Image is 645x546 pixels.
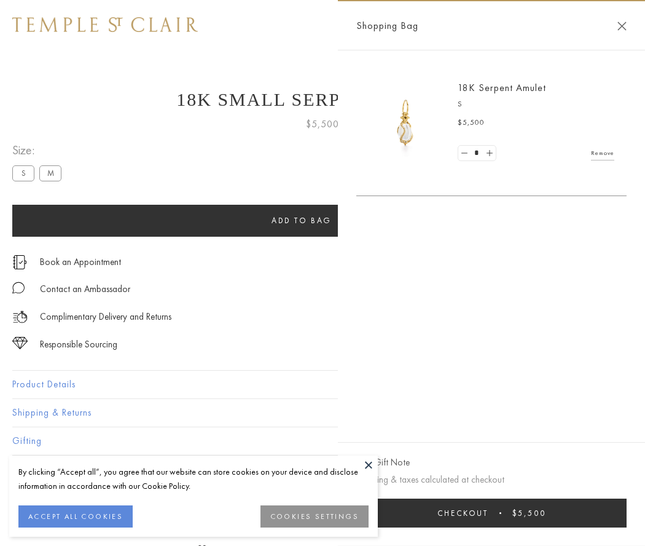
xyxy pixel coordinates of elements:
label: M [39,165,61,181]
img: Temple St. Clair [12,17,198,32]
span: $5,500 [306,116,339,132]
button: Checkout $5,500 [356,499,627,528]
img: icon_sourcing.svg [12,337,28,349]
a: Set quantity to 0 [458,146,471,161]
label: S [12,165,34,181]
img: icon_appointment.svg [12,255,27,269]
span: Checkout [437,508,488,518]
a: Set quantity to 2 [483,146,495,161]
div: Responsible Sourcing [40,337,117,352]
span: Shopping Bag [356,18,418,34]
button: Add to bag [12,205,591,237]
button: Add Gift Note [356,455,410,470]
div: Contact an Ambassador [40,282,130,297]
p: S [458,98,614,111]
span: Size: [12,140,66,160]
span: Add to bag [272,215,332,226]
button: COOKIES SETTINGS [260,505,369,528]
div: By clicking “Accept all”, you agree that our website can store cookies on your device and disclos... [18,465,369,493]
span: $5,500 [458,117,485,129]
button: Shipping & Returns [12,399,633,427]
a: 18K Serpent Amulet [458,81,546,94]
p: Complimentary Delivery and Returns [40,309,171,325]
span: $5,500 [512,508,546,518]
h1: 18K Small Serpent Amulet [12,89,633,110]
img: icon_delivery.svg [12,309,28,325]
a: Remove [591,146,614,160]
button: ACCEPT ALL COOKIES [18,505,133,528]
img: MessageIcon-01_2.svg [12,282,25,294]
button: Gifting [12,427,633,455]
p: Shipping & taxes calculated at checkout [356,472,627,488]
img: P51836-E11SERPPV [369,86,442,160]
button: Close Shopping Bag [617,22,627,31]
button: Product Details [12,371,633,398]
a: Book an Appointment [40,255,121,269]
